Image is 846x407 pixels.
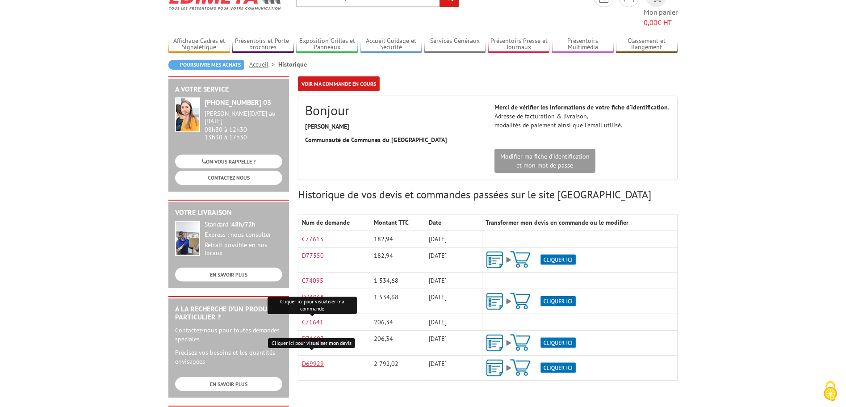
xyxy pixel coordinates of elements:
[302,360,324,368] a: D69929
[370,248,425,273] td: 182,94
[370,231,425,248] td: 182,94
[360,37,422,52] a: Accueil Guidage et Sécurité
[298,214,370,231] th: Num de demande
[175,348,282,366] p: Précisez vos besoins et les quantités envisagées
[302,318,323,326] a: C71641
[175,171,282,185] a: CONTACTEZ-NOUS
[425,231,482,248] td: [DATE]
[644,17,678,28] span: € HT
[425,314,482,331] td: [DATE]
[486,359,576,377] img: ajout-vers-panier.png
[205,110,282,125] div: [PERSON_NAME][DATE] au [DATE]
[305,122,349,130] strong: [PERSON_NAME]
[296,37,358,52] a: Exposition Grilles et Panneaux
[424,37,486,52] a: Services Généraux
[175,97,200,132] img: widget-service.jpg
[205,221,282,229] div: Standard :
[488,37,550,52] a: Présentoirs Presse et Journaux
[298,76,380,91] a: Voir ma commande en cours
[815,377,846,407] button: Cookies (fenêtre modale)
[425,356,482,381] td: [DATE]
[298,189,678,201] h3: Historique de vos devis et commandes passées sur le site [GEOGRAPHIC_DATA]
[370,273,425,289] td: 1 534,68
[302,235,323,243] a: C77613
[494,103,669,111] strong: Merci de vérifier les informations de votre fiche d’identification.
[486,251,576,269] img: ajout-vers-panier.png
[370,214,425,231] th: Montant TTC
[486,293,576,310] img: ajout-vers-panier.png
[425,331,482,356] td: [DATE]
[175,85,282,93] h2: A votre service
[205,241,282,257] div: Retrait possible en nos locaux
[175,209,282,217] h2: Votre livraison
[175,326,282,344] p: Contactez-nous pour toutes demandes spéciales
[175,305,282,321] h2: A la recherche d'un produit particulier ?
[305,103,481,117] h2: Bonjour
[268,297,357,315] div: Cliquer ici pour visualiser ma commande
[232,37,294,52] a: Présentoirs et Porte-brochures
[552,37,614,52] a: Présentoirs Multimédia
[494,149,595,173] a: Modifier ma fiche d'identificationet mon mot de passe
[175,377,282,391] a: EN SAVOIR PLUS
[425,248,482,273] td: [DATE]
[819,380,842,403] img: Cookies (fenêtre modale)
[175,221,200,256] img: widget-livraison.jpg
[305,136,447,144] strong: Communauté de Communes du [GEOGRAPHIC_DATA]
[278,60,307,69] li: Historique
[175,268,282,281] a: EN SAVOIR PLUS
[205,98,271,107] strong: [PHONE_NUMBER] 03
[249,60,278,68] a: Accueil
[268,338,355,348] div: Cliquer ici pour visualiser mon devis
[370,331,425,356] td: 206,34
[425,273,482,289] td: [DATE]
[425,214,482,231] th: Date
[370,356,425,381] td: 2 792,02
[302,252,324,260] a: D77550
[494,103,670,130] p: Adresse de facturation & livraison, modalités de paiement ainsi que l’email utilisé.
[231,220,255,228] strong: 48h/72h
[644,18,658,27] span: 0,00
[616,37,678,52] a: Classement et Rangement
[168,37,230,52] a: Affichage Cadres et Signalétique
[175,155,282,168] a: ON VOUS RAPPELLE ?
[486,334,576,352] img: ajout-vers-panier.png
[302,293,324,301] a: D74068
[205,110,282,141] div: 08h30 à 12h30 13h30 à 17h30
[205,231,282,239] div: Express : nous consulter
[482,214,677,231] th: Transformer mon devis en commande ou le modifier
[168,60,244,70] a: Poursuivre mes achats
[644,7,678,28] span: Mon panier
[425,289,482,314] td: [DATE]
[370,314,425,331] td: 206,34
[370,289,425,314] td: 1 534,68
[302,335,324,343] a: D71603
[302,277,323,285] a: C74095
